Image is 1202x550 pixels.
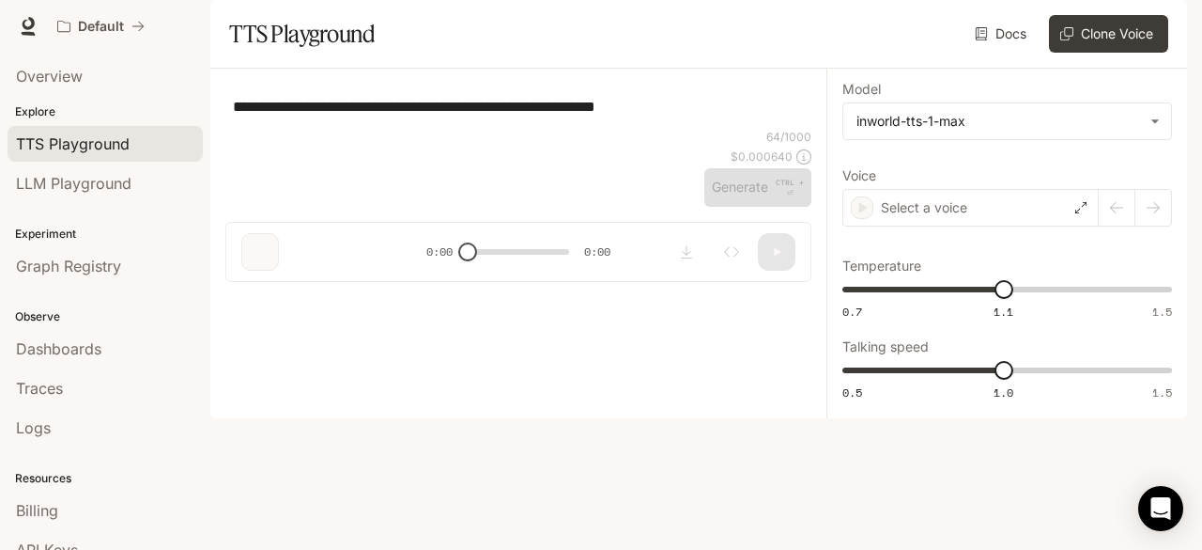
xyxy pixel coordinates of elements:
p: Voice [842,169,876,182]
span: 1.5 [1152,304,1172,320]
span: 0.7 [842,304,862,320]
p: Talking speed [842,340,929,354]
span: 0.5 [842,385,862,401]
a: Docs [971,15,1034,53]
p: Default [78,19,124,35]
p: Select a voice [881,198,967,217]
p: $ 0.000640 [731,149,793,165]
span: 1.0 [994,385,1013,401]
button: Clone Voice [1049,15,1168,53]
p: Model [842,83,881,96]
h1: TTS Playground [229,15,375,53]
p: 64 / 1000 [766,129,811,145]
p: Temperature [842,259,921,273]
div: inworld-tts-1-max [843,103,1171,139]
button: All workspaces [49,8,153,45]
div: Open Intercom Messenger [1138,486,1183,531]
span: 1.1 [994,304,1013,320]
span: 1.5 [1152,385,1172,401]
div: inworld-tts-1-max [856,112,1141,131]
